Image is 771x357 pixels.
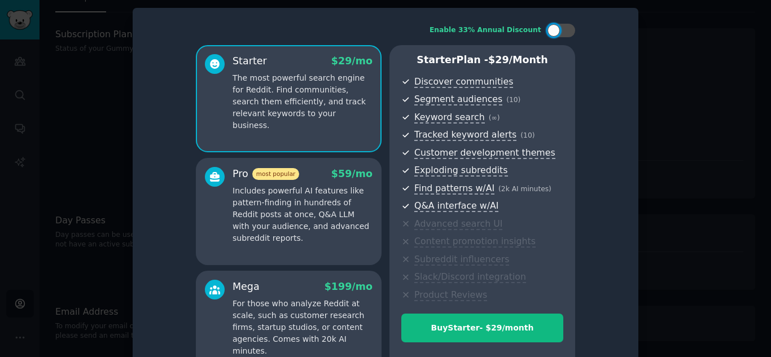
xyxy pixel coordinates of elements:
[489,114,500,122] span: ( ∞ )
[414,218,502,230] span: Advanced search UI
[401,53,563,67] p: Starter Plan -
[430,25,541,36] div: Enable 33% Annual Discount
[520,131,535,139] span: ( 10 )
[414,147,555,159] span: Customer development themes
[414,183,494,195] span: Find patterns w/AI
[233,185,373,244] p: Includes powerful AI features like pattern-finding in hundreds of Reddit posts at once, Q&A LLM w...
[401,314,563,342] button: BuyStarter- $29/month
[252,168,300,180] span: most popular
[414,112,485,124] span: Keyword search
[414,289,487,301] span: Product Reviews
[233,54,267,68] div: Starter
[325,281,373,292] span: $ 199 /mo
[414,271,526,283] span: Slack/Discord integration
[331,168,373,179] span: $ 59 /mo
[331,55,373,67] span: $ 29 /mo
[498,185,551,193] span: ( 2k AI minutes )
[414,76,513,88] span: Discover communities
[414,200,498,212] span: Q&A interface w/AI
[414,94,502,105] span: Segment audiences
[414,236,536,248] span: Content promotion insights
[488,54,548,65] span: $ 29 /month
[414,254,509,266] span: Subreddit influencers
[233,280,260,294] div: Mega
[506,96,520,104] span: ( 10 )
[233,72,373,131] p: The most powerful search engine for Reddit. Find communities, search them efficiently, and track ...
[414,165,507,177] span: Exploding subreddits
[233,298,373,357] p: For those who analyze Reddit at scale, such as customer research firms, startup studios, or conte...
[233,167,299,181] div: Pro
[414,129,516,141] span: Tracked keyword alerts
[402,322,563,334] div: Buy Starter - $ 29 /month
